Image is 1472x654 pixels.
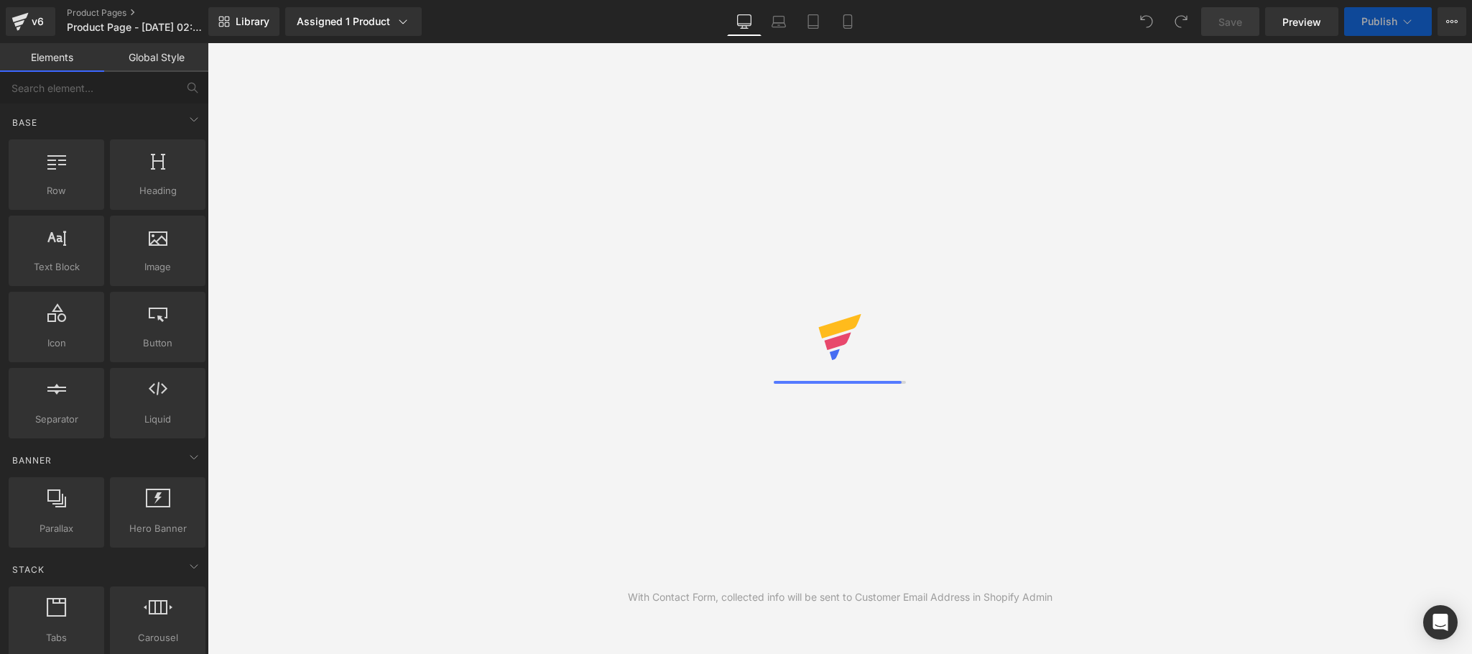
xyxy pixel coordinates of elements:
[762,7,796,36] a: Laptop
[297,14,410,29] div: Assigned 1 Product
[104,43,208,72] a: Global Style
[1218,14,1242,29] span: Save
[208,7,279,36] a: New Library
[796,7,830,36] a: Tablet
[1361,16,1397,27] span: Publish
[11,563,46,576] span: Stack
[13,630,100,645] span: Tabs
[13,183,100,198] span: Row
[67,7,232,19] a: Product Pages
[6,7,55,36] a: v6
[1167,7,1195,36] button: Redo
[114,412,201,427] span: Liquid
[114,521,201,536] span: Hero Banner
[1265,7,1338,36] a: Preview
[1344,7,1432,36] button: Publish
[13,412,100,427] span: Separator
[1132,7,1161,36] button: Undo
[13,336,100,351] span: Icon
[29,12,47,31] div: v6
[1423,605,1458,640] div: Open Intercom Messenger
[1438,7,1466,36] button: More
[236,15,269,28] span: Library
[114,259,201,275] span: Image
[13,521,100,536] span: Parallax
[67,22,205,33] span: Product Page - [DATE] 02:19:59
[114,336,201,351] span: Button
[114,183,201,198] span: Heading
[11,116,39,129] span: Base
[1282,14,1321,29] span: Preview
[628,589,1052,605] div: With Contact Form, collected info will be sent to Customer Email Address in Shopify Admin
[114,630,201,645] span: Carousel
[830,7,865,36] a: Mobile
[727,7,762,36] a: Desktop
[13,259,100,275] span: Text Block
[11,453,53,467] span: Banner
